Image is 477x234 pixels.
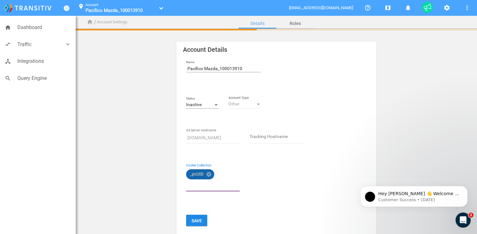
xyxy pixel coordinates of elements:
[228,101,239,106] span: Other
[65,41,71,47] i: keyboard_arrow_down
[5,58,11,64] i: device_hub
[206,171,212,177] mat-icon: cancel
[64,5,69,11] a: Toggle Menu
[2,37,74,52] a: compare_arrowsTraffickeyboard_arrow_down
[183,47,369,52] mat-card-title: Account Details
[2,71,74,86] a: searchQuery Engine
[17,57,71,65] span: Integrations
[5,41,11,47] i: compare_arrows
[94,17,96,27] li: /
[186,182,240,189] input: Cookie Collection
[85,3,98,7] small: Account
[384,4,392,12] mat-icon: map
[17,23,71,32] span: Dashboard
[364,4,371,12] mat-icon: help_outline
[77,3,85,11] mat-icon: location_on
[404,4,412,12] mat-icon: notifications
[5,24,11,31] i: home
[443,4,450,12] mat-icon: settings
[456,213,471,228] iframe: Intercom live chat
[186,168,240,191] mat-chip-list: Fruit selection
[87,19,93,25] i: home
[186,215,207,226] button: Save
[97,19,127,26] li: Account Settings
[461,1,473,14] button: More
[5,75,11,81] i: search
[85,8,143,13] span: Pacifico Mazda_100013910
[17,74,71,82] span: Query Engine
[468,213,474,218] span: 1
[186,96,219,101] label: Status
[238,16,276,31] a: Details
[4,4,51,12] img: logo
[186,60,261,65] label: Name
[186,169,214,179] mat-chip: _pcUID
[2,20,74,35] a: homeDashboard
[289,5,354,10] span: [EMAIL_ADDRESS][DOMAIN_NAME]
[186,102,202,107] span: Inactive
[2,54,74,69] a: device_hubIntegrations
[276,16,314,31] a: Roles
[463,4,471,12] mat-icon: more_vert
[351,173,477,217] iframe: Intercom notifications message
[17,40,65,49] span: Traffic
